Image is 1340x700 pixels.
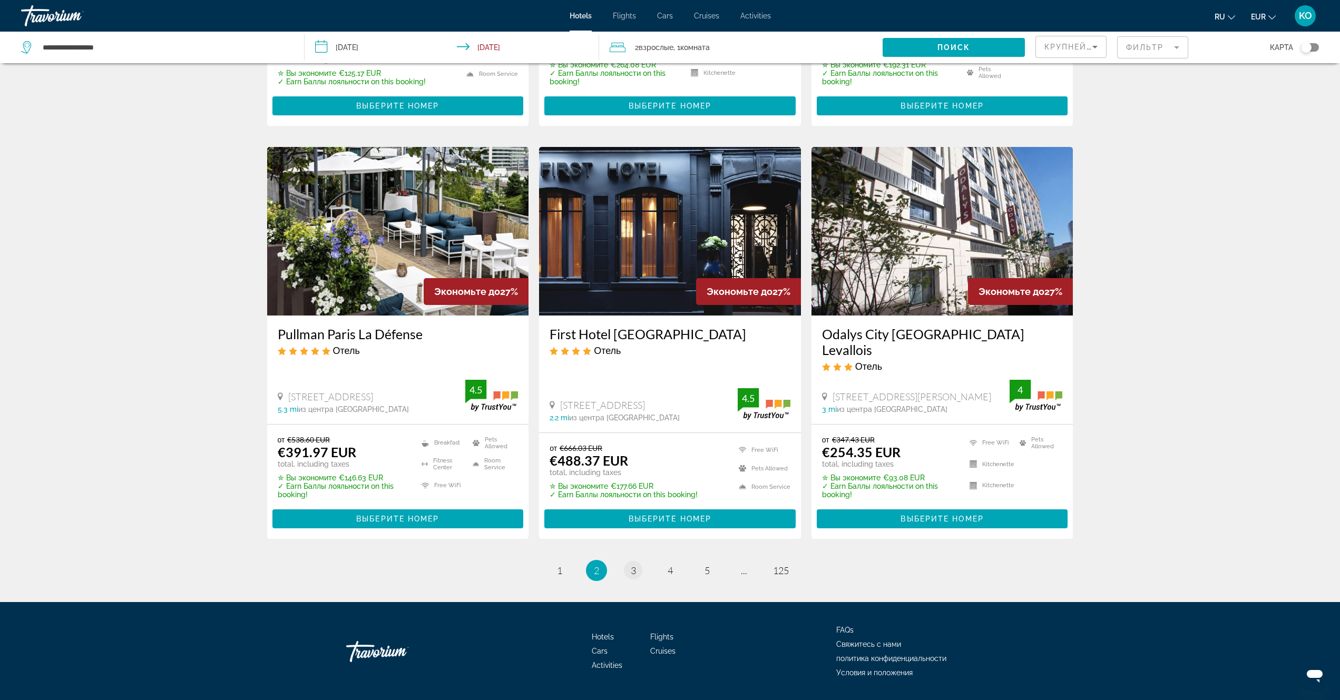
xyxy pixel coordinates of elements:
ins: €391.97 EUR [278,444,356,460]
span: карта [1270,40,1293,55]
button: Выберите номер [817,96,1068,115]
img: Hotel image [267,147,529,316]
div: 4 [1010,383,1031,396]
button: User Menu [1292,5,1319,27]
span: Взрослые [639,43,673,52]
li: Pets Allowed [733,462,790,475]
span: Выберите номер [901,515,983,523]
img: trustyou-badge.svg [738,388,790,419]
li: Pets Allowed [962,65,1012,81]
a: Выберите номер [544,511,796,523]
a: политика конфиденциальности [836,654,946,663]
div: 27% [968,278,1073,305]
span: ✮ Вы экономите [278,69,336,77]
span: Крупнейшие сбережения [1044,43,1172,51]
a: Travorium [346,636,452,667]
span: Activities [740,12,771,20]
span: Cars [657,12,673,20]
span: KO [1299,11,1312,21]
span: Выберите номер [629,102,711,110]
li: Pets Allowed [467,435,518,451]
span: [STREET_ADDRESS][PERSON_NAME] [833,391,991,402]
p: €125.17 EUR [278,69,426,77]
li: Pets Allowed [1014,435,1063,451]
a: Выберите номер [272,511,524,523]
a: Cruises [694,12,719,20]
span: от [278,435,285,444]
span: Выберите номер [356,515,439,523]
span: Экономьте до [434,286,500,297]
p: €146.63 EUR [278,474,409,482]
h3: Odalys City [GEOGRAPHIC_DATA] Levallois [822,326,1063,358]
div: 5 star Hotel [278,344,519,356]
p: €192.31 EUR [822,61,954,69]
span: Отель [333,344,360,356]
span: ✮ Вы экономите [822,474,881,482]
button: Change language [1215,9,1235,24]
span: Выберите номер [901,102,983,110]
p: ✓ Earn Баллы лояльности on this booking! [278,77,426,86]
button: Поиск [883,38,1024,57]
button: Выберите номер [544,509,796,528]
del: €538.60 EUR [287,435,330,444]
span: ✮ Вы экономите [822,61,881,69]
span: 2.2 mi [550,413,569,422]
a: Выберите номер [817,511,1068,523]
a: Cruises [650,647,676,655]
button: Filter [1117,36,1188,59]
span: от [550,443,557,452]
button: Выберите номер [544,96,796,115]
img: Hotel image [539,147,801,316]
p: €177.66 EUR [550,482,698,490]
span: 125 [773,565,789,576]
li: Room Service [467,456,518,472]
a: Hotels [570,12,592,20]
li: Fitness Center [416,456,467,472]
span: Отель [594,344,621,356]
button: Выберите номер [272,509,524,528]
a: Hotels [592,633,614,641]
p: ✓ Earn Баллы лояльности on this booking! [550,490,698,499]
span: 5 [705,565,710,576]
a: First Hotel [GEOGRAPHIC_DATA] [550,326,790,342]
li: Kitchenette [686,65,738,81]
a: Выберите номер [544,99,796,111]
li: Room Service [461,67,518,81]
span: ... [741,565,747,576]
span: Экономьте до [979,286,1044,297]
a: Выберите номер [272,99,524,111]
iframe: Schaltfläche zum Öffnen des Messaging-Fensters [1298,658,1332,692]
span: из центра [GEOGRAPHIC_DATA] [298,405,409,413]
span: Экономьте до [707,286,772,297]
div: 4.5 [738,392,759,405]
li: Room Service [733,480,790,494]
ins: €488.37 EUR [550,452,628,468]
del: €347.43 EUR [832,435,875,444]
nav: Pagination [267,560,1073,581]
a: Activities [592,661,622,669]
span: 3 mi [822,405,837,413]
span: от [822,435,829,444]
a: Условия и положения [836,668,913,677]
div: 27% [696,278,801,305]
span: 3 [631,565,636,576]
a: Flights [613,12,636,20]
p: total, including taxes [822,460,956,468]
p: €93.08 EUR [822,474,956,482]
img: trustyou-badge.svg [465,380,518,411]
li: Free WiFi [416,477,467,493]
span: , 1 [673,40,710,55]
a: Pullman Paris La Défense [278,326,519,342]
del: €666.03 EUR [560,443,602,452]
li: Free WiFi [733,443,790,457]
span: Свяжитесь с нами [836,640,901,648]
li: Free WiFi [964,435,1014,451]
div: 27% [424,278,529,305]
